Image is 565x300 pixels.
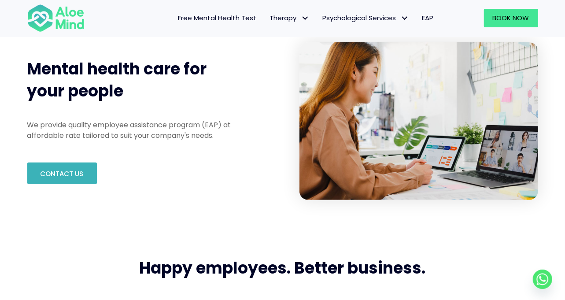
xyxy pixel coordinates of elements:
span: Mental health care for your people [27,58,207,102]
nav: Menu [96,9,440,27]
span: Happy employees. Better business. [140,257,426,279]
a: Book Now [484,9,538,27]
img: Aloe mind Logo [27,4,85,33]
span: EAP [422,13,434,22]
p: We provide quality employee assistance program (EAP) at affordable rate tailored to suit your com... [27,120,247,140]
a: Psychological ServicesPsychological Services: submenu [316,9,416,27]
span: Contact us [41,169,84,178]
span: Therapy [270,13,310,22]
a: Contact us [27,163,97,184]
a: TherapyTherapy: submenu [263,9,316,27]
img: asian-laptop-talk-colleague [299,42,538,200]
span: Psychological Services [323,13,409,22]
a: EAP [416,9,440,27]
span: Psychological Services: submenu [399,12,411,25]
a: Free Mental Health Test [172,9,263,27]
span: Therapy: submenu [299,12,312,25]
span: Book Now [493,13,529,22]
span: Free Mental Health Test [178,13,257,22]
a: Whatsapp [533,270,552,289]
